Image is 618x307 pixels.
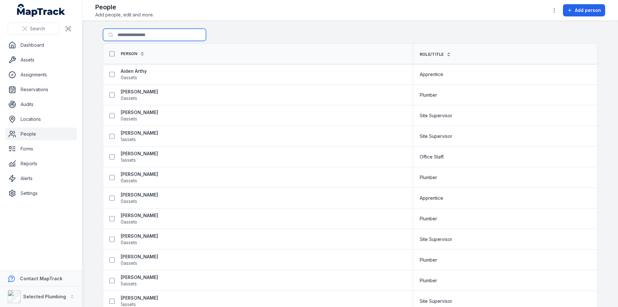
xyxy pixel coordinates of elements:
[420,298,452,304] span: Site Supervisor
[420,174,437,181] span: Plumber
[121,150,158,163] a: [PERSON_NAME]1assets
[420,52,444,57] span: Role/Title
[121,136,136,143] span: 1 assets
[420,92,437,98] span: Plumber
[121,157,136,163] span: 1 assets
[30,25,45,32] span: Search
[121,198,137,205] span: 0 assets
[5,172,77,185] a: Alerts
[121,51,137,56] span: Person
[420,277,437,284] span: Plumber
[121,260,137,266] span: 0 assets
[121,116,137,122] span: 0 assets
[5,83,77,96] a: Reservations
[121,95,137,101] span: 0 assets
[121,171,158,184] a: [PERSON_NAME]0assets
[121,74,137,81] span: 0 assets
[121,274,158,281] strong: [PERSON_NAME]
[420,112,452,119] span: Site Supervisor
[121,233,158,246] a: [PERSON_NAME]0assets
[121,177,137,184] span: 0 assets
[5,157,77,170] a: Reports
[5,39,77,52] a: Dashboard
[121,89,158,101] a: [PERSON_NAME]0assets
[95,12,154,18] span: Add people, edit and more.
[121,68,147,81] a: Aiden Arthy0assets
[121,192,158,198] strong: [PERSON_NAME]
[95,3,154,12] h2: People
[121,233,158,239] strong: [PERSON_NAME]
[121,254,158,266] a: [PERSON_NAME]0assets
[5,187,77,200] a: Settings
[23,294,66,299] strong: Selected Plumbing
[121,212,158,225] a: [PERSON_NAME]0assets
[420,236,452,243] span: Site Supervisor
[17,4,65,17] a: MapTrack
[121,212,158,219] strong: [PERSON_NAME]
[121,130,158,136] strong: [PERSON_NAME]
[420,195,443,201] span: Apprentice
[121,192,158,205] a: [PERSON_NAME]0assets
[121,295,158,301] strong: [PERSON_NAME]
[5,128,77,140] a: People
[121,254,158,260] strong: [PERSON_NAME]
[5,142,77,155] a: Forms
[121,239,137,246] span: 0 assets
[121,109,158,122] a: [PERSON_NAME]0assets
[121,51,145,56] a: Person
[5,98,77,111] a: Audits
[420,216,437,222] span: Plumber
[8,23,60,35] button: Search
[121,150,158,157] strong: [PERSON_NAME]
[420,71,443,78] span: Apprentice
[121,68,147,74] strong: Aiden Arthy
[563,4,605,16] button: Add person
[121,89,158,95] strong: [PERSON_NAME]
[121,109,158,116] strong: [PERSON_NAME]
[420,257,437,263] span: Plumber
[121,171,158,177] strong: [PERSON_NAME]
[5,68,77,81] a: Assignments
[420,154,444,160] span: Office Staff.
[5,53,77,66] a: Assets
[20,276,62,281] strong: Contact MapTrack
[121,219,137,225] span: 0 assets
[5,113,77,126] a: Locations
[575,7,601,14] span: Add person
[420,52,451,57] a: Role/Title
[420,133,452,139] span: Site Supervisor
[121,281,137,287] span: 5 assets
[121,274,158,287] a: [PERSON_NAME]5assets
[121,130,158,143] a: [PERSON_NAME]1assets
